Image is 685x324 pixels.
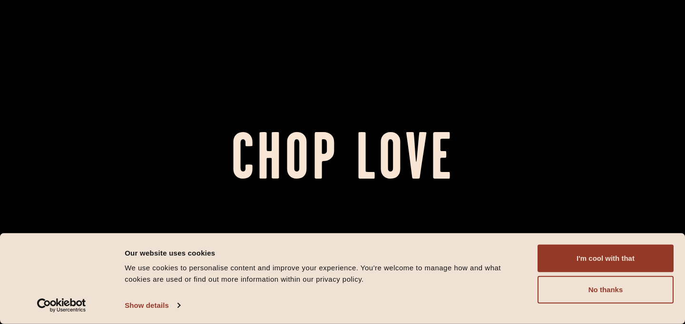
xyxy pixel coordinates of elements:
div: We use cookies to personalise content and improve your experience. You're welcome to manage how a... [125,262,527,285]
button: No thanks [538,276,674,304]
a: Show details [125,298,180,313]
div: Our website uses cookies [125,247,527,258]
a: Usercentrics Cookiebot - opens in a new window [20,298,103,313]
button: I'm cool with that [538,245,674,272]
